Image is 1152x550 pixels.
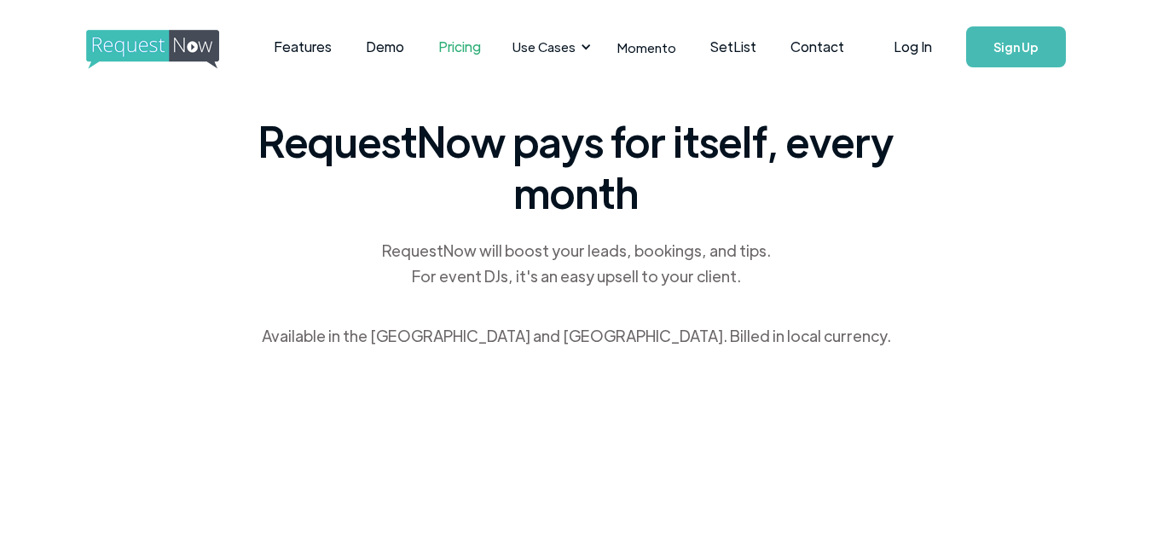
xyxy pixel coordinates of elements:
[86,30,251,69] img: requestnow logo
[252,115,900,217] span: RequestNow pays for itself, every month
[86,30,214,64] a: home
[600,22,693,72] a: Momento
[512,38,576,56] div: Use Cases
[693,20,773,73] a: SetList
[421,20,498,73] a: Pricing
[262,323,891,349] div: Available in the [GEOGRAPHIC_DATA] and [GEOGRAPHIC_DATA]. Billed in local currency.
[349,20,421,73] a: Demo
[877,17,949,77] a: Log In
[773,20,861,73] a: Contact
[502,20,596,73] div: Use Cases
[257,20,349,73] a: Features
[966,26,1066,67] a: Sign Up
[380,238,773,289] div: RequestNow will boost your leads, bookings, and tips. For event DJs, it's an easy upsell to your ...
